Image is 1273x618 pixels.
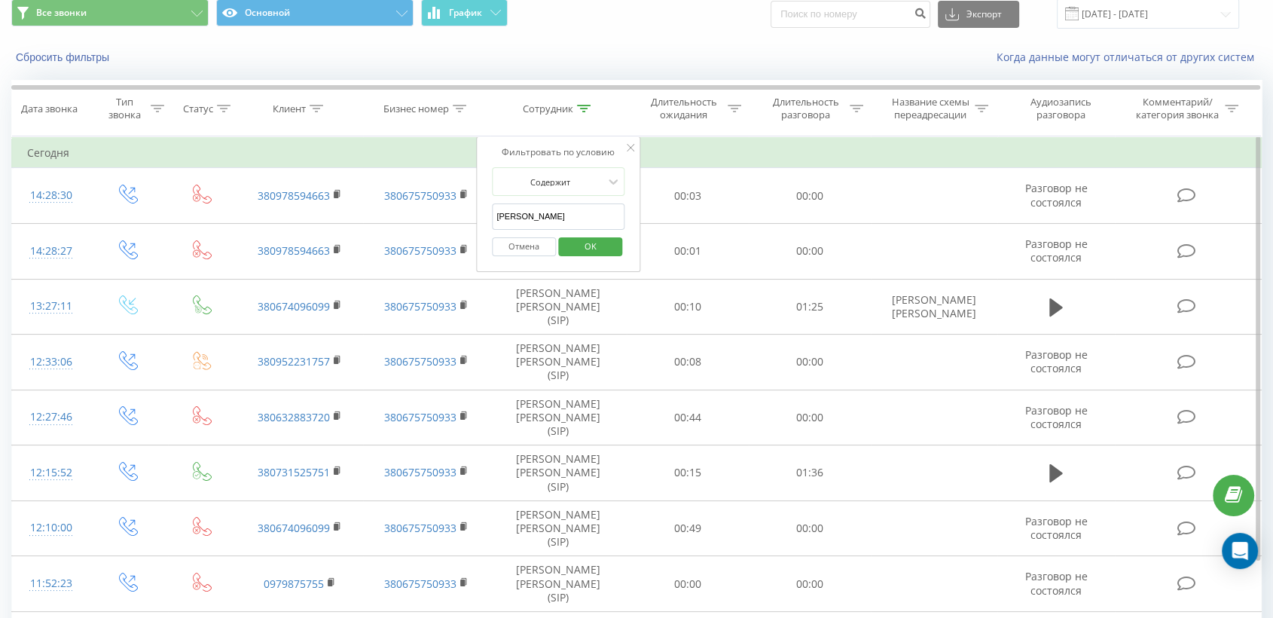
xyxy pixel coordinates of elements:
[384,465,456,479] a: 380675750933
[27,181,75,210] div: 14:28:30
[1024,181,1087,209] span: Разговор не состоялся
[1024,237,1087,265] span: Разговор не состоялся
[27,402,75,432] div: 12:27:46
[492,237,556,256] button: Отмена
[12,138,1262,168] td: Сегодня
[258,299,330,314] a: 380674096099
[749,445,871,501] td: 01:36
[997,50,1262,64] a: Когда данные могут отличаться от других систем
[749,335,871,390] td: 00:00
[383,102,449,115] div: Бизнес номер
[27,513,75,543] div: 12:10:00
[27,347,75,377] div: 12:33:06
[490,279,626,335] td: [PERSON_NAME] [PERSON_NAME] (SIP)
[258,354,330,369] a: 380952231757
[627,556,749,612] td: 00:00
[771,1,930,28] input: Поиск по номеру
[890,96,971,121] div: Название схемы переадресации
[523,102,573,115] div: Сотрудник
[492,203,624,230] input: Введите значение
[264,577,324,591] a: 0979875755
[27,569,75,598] div: 11:52:23
[627,335,749,390] td: 00:08
[490,556,626,612] td: [PERSON_NAME] [PERSON_NAME] (SIP)
[258,243,330,258] a: 380978594663
[258,521,330,535] a: 380674096099
[183,102,213,115] div: Статус
[749,390,871,445] td: 00:00
[384,243,456,258] a: 380675750933
[871,279,997,335] td: [PERSON_NAME] [PERSON_NAME]
[27,292,75,321] div: 13:27:11
[765,96,846,121] div: Длительность разговора
[749,168,871,224] td: 00:00
[21,102,78,115] div: Дата звонка
[1024,569,1087,597] span: Разговор не состоялся
[384,188,456,203] a: 380675750933
[490,445,626,501] td: [PERSON_NAME] [PERSON_NAME] (SIP)
[384,354,456,369] a: 380675750933
[258,465,330,479] a: 380731525751
[27,458,75,488] div: 12:15:52
[492,145,624,160] div: Фильтровать по условию
[1024,514,1087,542] span: Разговор не состоялся
[1133,96,1221,121] div: Комментарий/категория звонка
[258,188,330,203] a: 380978594663
[569,234,612,258] span: OK
[558,237,622,256] button: OK
[1222,533,1258,569] div: Open Intercom Messenger
[490,500,626,556] td: [PERSON_NAME] [PERSON_NAME] (SIP)
[449,8,482,18] span: График
[627,500,749,556] td: 00:49
[1012,96,1110,121] div: Аудиозапись разговора
[1024,403,1087,431] span: Разговор не состоялся
[627,445,749,501] td: 00:15
[938,1,1019,28] button: Экспорт
[258,410,330,424] a: 380632883720
[749,223,871,279] td: 00:00
[11,50,117,64] button: Сбросить фильтры
[490,335,626,390] td: [PERSON_NAME] [PERSON_NAME] (SIP)
[627,279,749,335] td: 00:10
[749,556,871,612] td: 00:00
[627,390,749,445] td: 00:44
[627,168,749,224] td: 00:03
[36,7,87,19] span: Все звонки
[1024,347,1087,375] span: Разговор не состоялся
[384,410,456,424] a: 380675750933
[384,299,456,314] a: 380675750933
[627,223,749,279] td: 00:01
[643,96,724,121] div: Длительность ожидания
[384,521,456,535] a: 380675750933
[490,390,626,445] td: [PERSON_NAME] [PERSON_NAME] (SIP)
[103,96,147,121] div: Тип звонка
[384,577,456,591] a: 380675750933
[749,279,871,335] td: 01:25
[749,500,871,556] td: 00:00
[27,237,75,266] div: 14:28:27
[273,102,306,115] div: Клиент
